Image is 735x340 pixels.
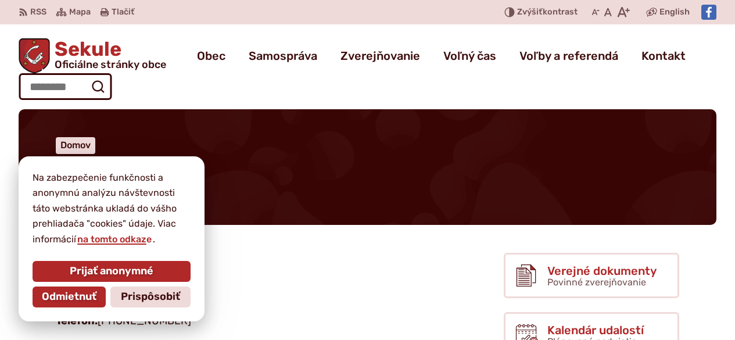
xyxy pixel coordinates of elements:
[659,5,690,19] span: English
[56,314,98,327] strong: Telefón:
[30,5,46,19] span: RSS
[19,38,50,73] img: Prejsť na domovskú stránku
[443,40,496,72] a: Voľný čas
[249,40,317,72] a: Samospráva
[519,40,618,72] a: Voľby a referendá
[657,5,692,19] a: English
[547,264,657,277] span: Verejné dokumenty
[121,291,180,303] span: Prispôsobiť
[33,170,191,247] p: Na zabezpečenie funkčnosti a anonymnú analýzu návštevnosti táto webstránka ukladá do vášho prehli...
[70,265,153,278] span: Prijať anonymné
[56,253,468,305] p: Obec Sekule Sekule č. 570 908 80
[340,40,420,72] a: Zverejňovanie
[197,40,225,72] a: Obec
[50,40,166,70] span: Sekule
[641,40,686,72] a: Kontakt
[504,253,679,298] a: Verejné dokumenty Povinné zverejňovanie
[517,8,578,17] span: kontrast
[517,7,543,17] span: Zvýšiť
[19,38,166,73] a: Logo Sekule, prejsť na domovskú stránku.
[110,287,191,307] button: Prispôsobiť
[56,313,468,330] p: [PHONE_NUMBER]
[701,5,716,20] img: Prejsť na Facebook stránku
[547,324,644,337] span: Kalendár udalostí
[33,287,106,307] button: Odmietnuť
[547,277,646,288] span: Povinné zverejňovanie
[42,291,96,303] span: Odmietnuť
[112,8,134,17] span: Tlačiť
[60,139,91,151] a: Domov
[55,59,166,70] span: Oficiálne stránky obce
[69,5,91,19] span: Mapa
[33,261,191,282] button: Prijať anonymné
[76,234,153,245] a: na tomto odkaze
